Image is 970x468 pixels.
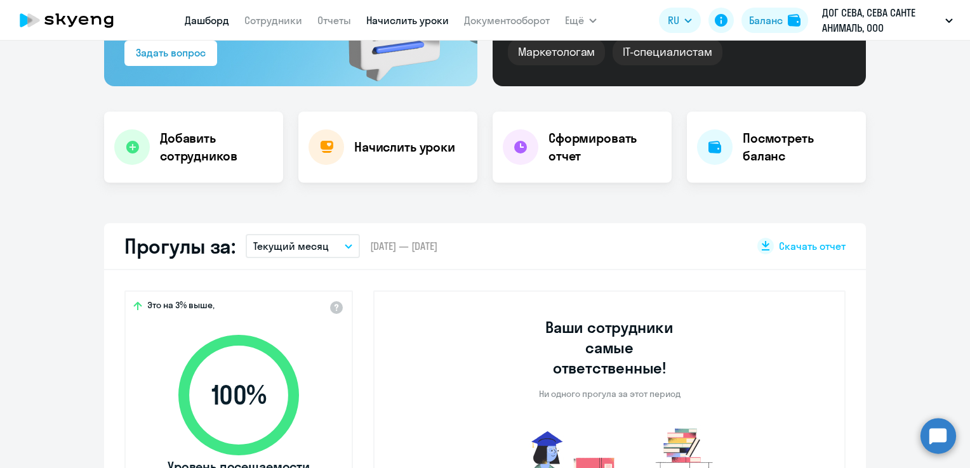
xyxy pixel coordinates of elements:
[464,14,550,27] a: Документооборот
[354,138,455,156] h4: Начислить уроки
[366,14,449,27] a: Начислить уроки
[743,129,856,165] h4: Посмотреть баланс
[253,238,329,254] p: Текущий месяц
[816,5,959,36] button: ДОГ СЕВА, СЕВА САНТЕ АНИМАЛЬ, ООО
[668,13,679,28] span: RU
[136,45,206,60] div: Задать вопрос
[613,39,722,65] div: IT-специалистам
[749,13,783,28] div: Баланс
[317,14,351,27] a: Отчеты
[185,14,229,27] a: Дашборд
[565,8,597,33] button: Ещё
[124,233,236,259] h2: Прогулы за:
[528,317,691,378] h3: Ваши сотрудники самые ответственные!
[160,129,273,165] h4: Добавить сотрудников
[244,14,302,27] a: Сотрудники
[659,8,701,33] button: RU
[788,14,801,27] img: balance
[565,13,584,28] span: Ещё
[508,39,605,65] div: Маркетологам
[539,388,681,400] p: Ни одного прогула за этот период
[741,8,808,33] button: Балансbalance
[370,239,437,253] span: [DATE] — [DATE]
[822,5,940,36] p: ДОГ СЕВА, СЕВА САНТЕ АНИМАЛЬ, ООО
[147,299,215,315] span: Это на 3% выше,
[124,41,217,66] button: Задать вопрос
[548,129,661,165] h4: Сформировать отчет
[246,234,360,258] button: Текущий месяц
[779,239,846,253] span: Скачать отчет
[166,380,312,410] span: 100 %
